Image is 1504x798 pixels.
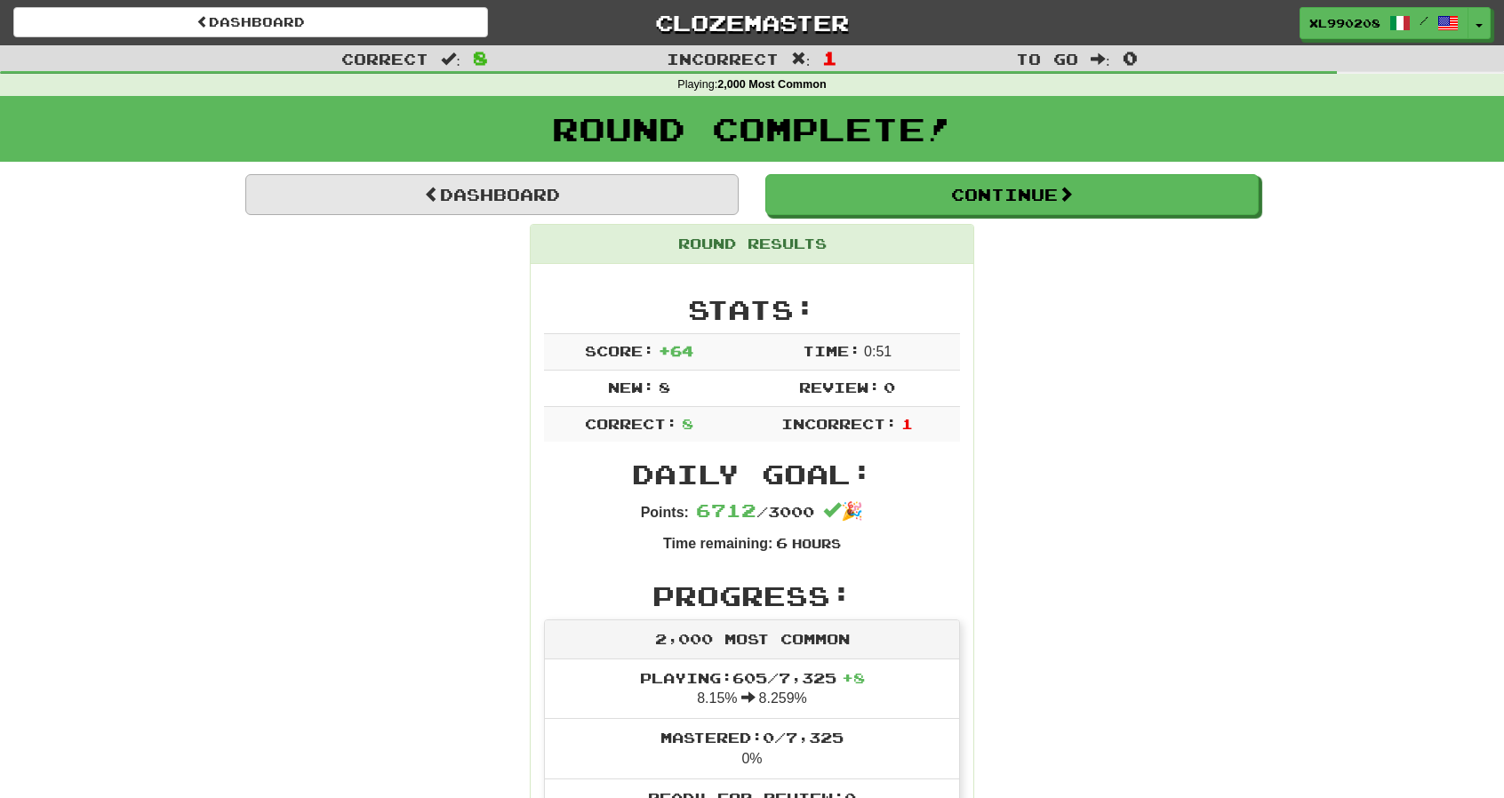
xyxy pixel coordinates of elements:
span: To go [1016,50,1078,68]
a: Dashboard [13,7,488,37]
a: XL990208 / [1300,7,1468,39]
strong: Time remaining: [663,536,772,551]
span: XL990208 [1309,15,1380,31]
span: 6 [776,534,788,551]
strong: Points: [641,505,689,520]
h2: Daily Goal: [544,459,960,489]
h2: Stats: [544,295,960,324]
span: Playing: 605 / 7,325 [640,669,865,686]
span: 0 [884,379,895,395]
span: Time: [803,342,860,359]
div: Round Results [531,225,973,264]
div: 2,000 Most Common [545,620,959,659]
span: 8 [659,379,670,395]
span: : [441,52,460,67]
a: Clozemaster [515,7,989,38]
a: Dashboard [245,174,739,215]
span: / [1420,14,1428,27]
span: 🎉 [823,501,863,521]
span: / 3000 [696,503,814,520]
span: 1 [822,47,837,68]
span: Score: [585,342,654,359]
li: 0% [545,718,959,779]
span: 0 [1123,47,1138,68]
small: Hours [792,536,841,551]
span: Review: [799,379,880,395]
span: 8 [682,415,693,432]
span: New: [608,379,654,395]
span: 1 [901,415,913,432]
span: + 8 [842,669,865,686]
span: : [791,52,811,67]
span: Correct: [585,415,677,432]
span: Incorrect [667,50,779,68]
strong: 2,000 Most Common [717,78,826,91]
h2: Progress: [544,581,960,610]
button: Continue [765,174,1259,215]
span: 0 : 51 [864,344,892,359]
span: : [1091,52,1110,67]
h1: Round Complete! [6,111,1498,147]
span: + 64 [659,342,693,359]
span: Correct [341,50,428,68]
span: 6712 [696,499,756,521]
span: 8 [473,47,488,68]
li: 8.15% 8.259% [545,659,959,720]
span: Mastered: 0 / 7,325 [660,729,844,746]
span: Incorrect: [781,415,897,432]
